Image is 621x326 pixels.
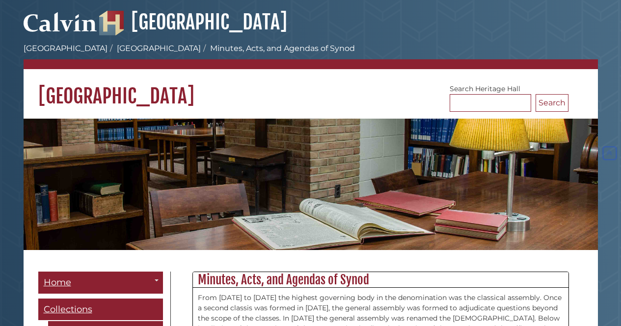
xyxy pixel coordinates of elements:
[38,299,163,321] a: Collections
[38,272,163,294] a: Home
[193,272,568,288] h2: Minutes, Acts, and Agendas of Synod
[117,44,201,53] a: [GEOGRAPHIC_DATA]
[201,43,355,54] li: Minutes, Acts, and Agendas of Synod
[24,69,598,108] h1: [GEOGRAPHIC_DATA]
[600,149,619,158] a: Back to Top
[44,304,92,315] span: Collections
[24,43,598,69] nav: breadcrumb
[24,8,97,35] img: Calvin
[24,23,97,31] a: Calvin University
[99,11,124,35] img: Hekman Library Logo
[99,10,287,34] a: [GEOGRAPHIC_DATA]
[24,44,108,53] a: [GEOGRAPHIC_DATA]
[536,94,568,112] button: Search
[44,277,71,288] span: Home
